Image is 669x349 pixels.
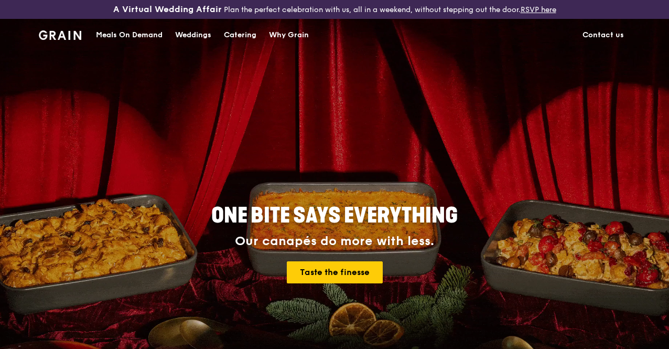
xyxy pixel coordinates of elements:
[146,234,523,249] div: Our canapés do more with less.
[39,18,81,50] a: GrainGrain
[112,4,558,15] div: Plan the perfect celebration with us, all in a weekend, without stepping out the door.
[269,19,309,51] div: Why Grain
[169,19,218,51] a: Weddings
[39,30,81,40] img: Grain
[576,19,630,51] a: Contact us
[211,203,458,228] span: ONE BITE SAYS EVERYTHING
[218,19,263,51] a: Catering
[96,19,163,51] div: Meals On Demand
[521,5,556,14] a: RSVP here
[175,19,211,51] div: Weddings
[113,4,222,15] h3: A Virtual Wedding Affair
[287,261,383,283] a: Taste the finesse
[263,19,315,51] a: Why Grain
[224,19,256,51] div: Catering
